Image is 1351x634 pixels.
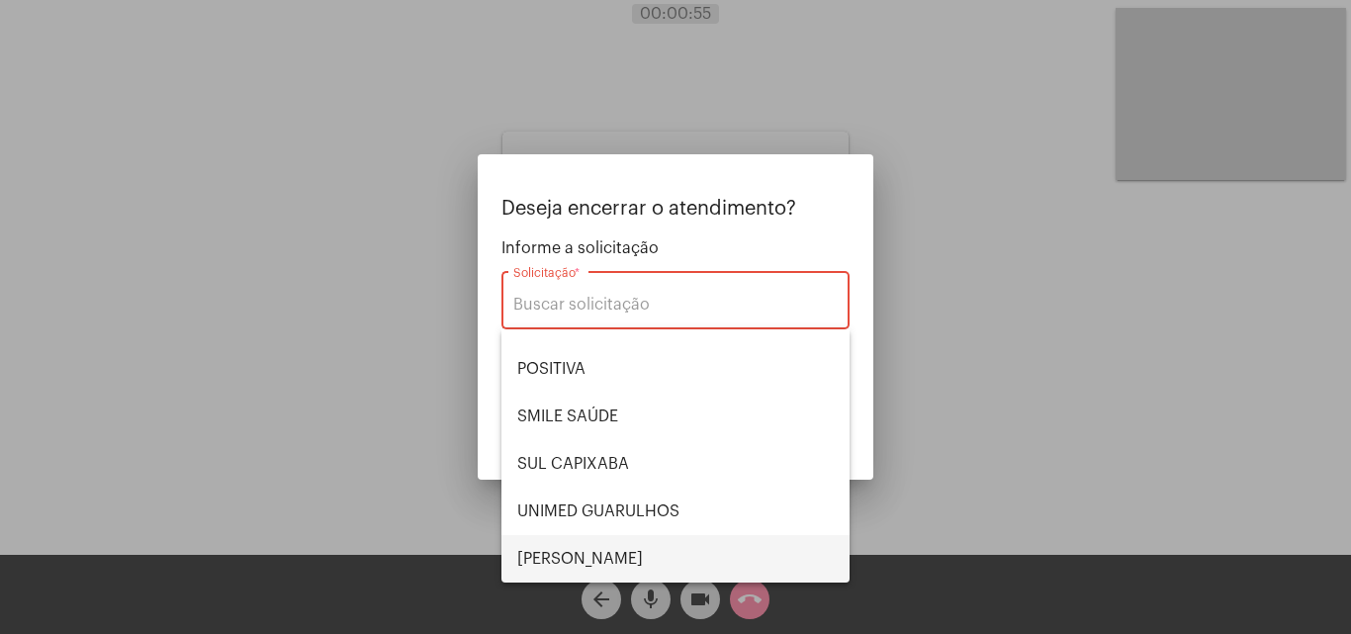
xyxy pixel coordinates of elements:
span: SMILE SAÚDE [517,393,834,440]
span: SUL CAPIXABA [517,440,834,488]
span: Informe a solicitação [501,239,850,257]
p: Deseja encerrar o atendimento? [501,198,850,220]
span: UNIMED GUARULHOS [517,488,834,535]
input: Buscar solicitação [513,296,838,314]
span: POSITIVA [517,345,834,393]
span: [PERSON_NAME] [517,535,834,583]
